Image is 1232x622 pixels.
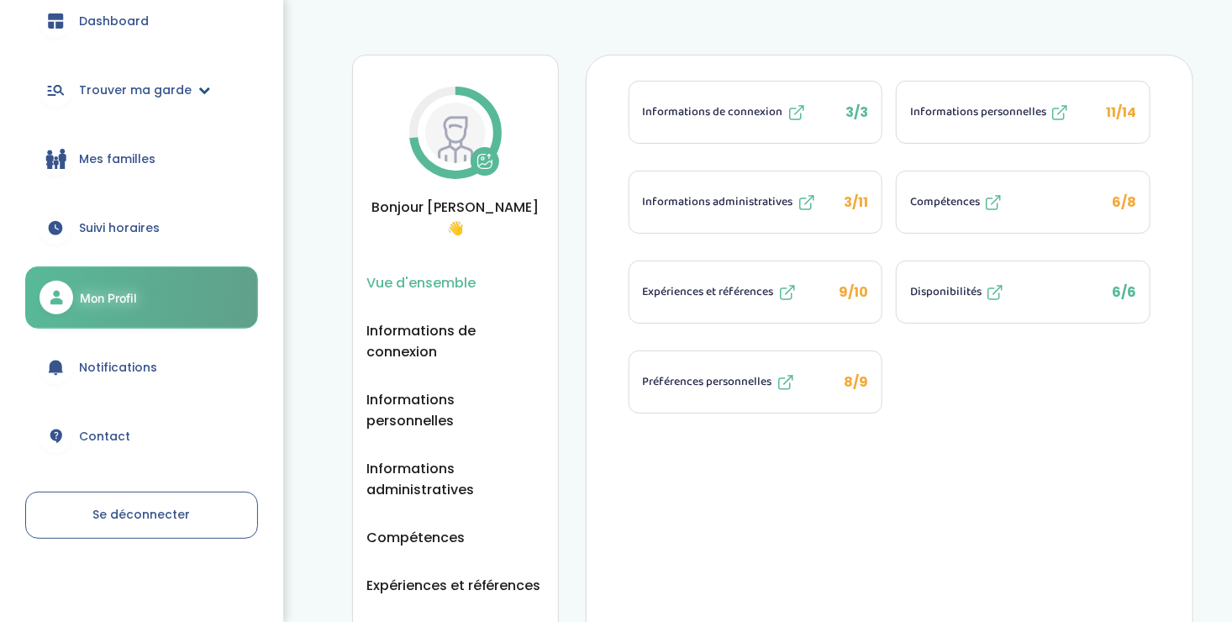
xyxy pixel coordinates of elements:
span: 8/9 [844,372,868,392]
li: 6/8 [896,171,1150,234]
span: Contact [79,428,130,445]
span: Informations de connexion [643,103,783,121]
li: 9/10 [629,261,883,324]
span: 11/14 [1106,103,1136,122]
span: Notifications [79,359,157,377]
button: Disponibilités 6/6 [897,261,1150,323]
li: 8/9 [629,351,883,414]
li: 6/6 [896,261,1150,324]
span: Se déconnecter [93,506,191,523]
span: Disponibilités [910,283,982,301]
button: Informations administratives 3/11 [629,171,882,233]
li: 11/14 [896,81,1150,144]
img: Avatar [425,103,486,163]
span: 6/6 [1112,282,1136,302]
span: 3/3 [845,103,868,122]
a: Suivi horaires [25,198,258,258]
button: Vue d'ensemble [366,272,476,293]
li: 3/3 [629,81,883,144]
span: Trouver ma garde [79,82,192,99]
span: Préférences personnelles [643,373,772,391]
a: Mes familles [25,129,258,189]
button: Informations administratives [366,458,545,500]
span: Informations personnelles [910,103,1046,121]
span: Expériences et références [643,283,774,301]
span: Informations administratives [643,193,793,211]
button: Expériences et références [366,575,541,596]
a: Trouver ma garde [25,60,258,120]
button: Expériences et références 9/10 [629,261,882,323]
button: Compétences 6/8 [897,171,1150,233]
a: Contact [25,406,258,466]
span: 6/8 [1112,192,1136,212]
button: Compétences [366,527,465,548]
span: Bonjour [PERSON_NAME] 👋 [366,197,545,239]
button: Informations de connexion 3/3 [629,82,882,143]
button: Informations de connexion [366,320,545,362]
span: Suivi horaires [79,219,160,237]
li: 3/11 [629,171,883,234]
button: Préférences personnelles 8/9 [629,351,882,413]
span: Compétences [910,193,980,211]
button: Informations personnelles [366,389,545,431]
a: Se déconnecter [25,492,258,539]
a: Mon Profil [25,266,258,329]
a: Notifications [25,337,258,398]
button: Informations personnelles 11/14 [897,82,1150,143]
span: Mon Profil [80,289,137,307]
span: 9/10 [839,282,868,302]
span: Dashboard [79,13,149,30]
span: 3/11 [844,192,868,212]
span: Mes familles [79,150,155,168]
